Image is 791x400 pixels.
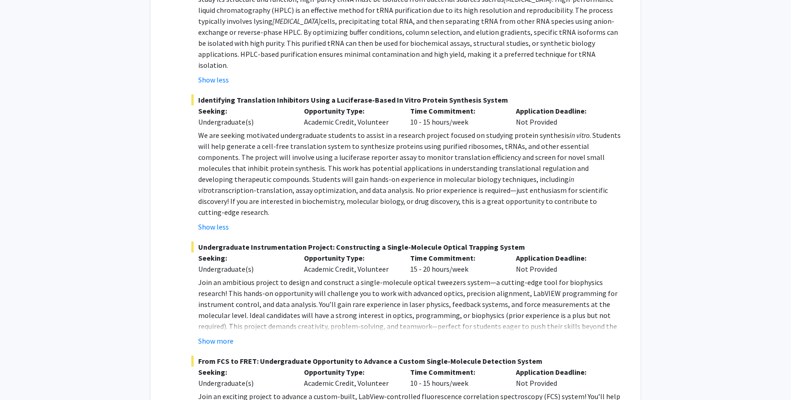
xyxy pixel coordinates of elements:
[403,367,509,389] div: 10 - 15 hours/week
[198,186,608,217] span: transcription-translation, assay optimization, and data analysis. No prior experience is required...
[410,105,503,116] p: Time Commitment:
[198,116,291,127] div: Undergraduate(s)
[304,367,396,378] p: Opportunity Type:
[509,252,615,274] div: Not Provided
[198,131,569,140] span: We are seeking motivated undergraduate students to assist in a research project focused on studyi...
[198,378,291,389] div: Undergraduate(s)
[410,252,503,263] p: Time Commitment:
[198,16,618,70] span: cells, precipitating total RNA, and then separating tRNA from other RNA species using anion-excha...
[516,367,608,378] p: Application Deadline:
[403,105,509,127] div: 10 - 15 hours/week
[191,241,622,252] span: Undergraduate Instrumentation Project: Constructing a Single-Molecule Optical Trapping System
[198,263,291,274] div: Undergraduate(s)
[198,335,233,346] button: Show more
[7,359,39,393] iframe: Chat
[297,367,403,389] div: Academic Credit, Volunteer
[191,356,622,367] span: From FCS to FRET: Undergraduate Opportunity to Advance a Custom Single-Molecule Detection System
[272,16,320,26] em: [MEDICAL_DATA]
[509,105,615,127] div: Not Provided
[569,131,590,140] em: in vitro
[198,131,621,184] span: . Students will help generate a cell-free translation system to synthesize proteins using purifie...
[516,105,608,116] p: Application Deadline:
[198,367,291,378] p: Seeking:
[191,94,622,105] span: Identifying Translation Inhibitors Using a Luciferase-Based In Vitro Protein Synthesis System
[304,252,396,263] p: Opportunity Type:
[198,278,618,342] span: Join an ambitious project to design and construct a single-molecule optical tweezers system—a cut...
[509,367,615,389] div: Not Provided
[516,252,608,263] p: Application Deadline:
[198,252,291,263] p: Seeking:
[403,252,509,274] div: 15 - 20 hours/week
[297,105,403,127] div: Academic Credit, Volunteer
[198,221,229,232] button: Show less
[410,367,503,378] p: Time Commitment:
[198,105,291,116] p: Seeking:
[198,74,229,85] button: Show less
[297,252,403,274] div: Academic Credit, Volunteer
[304,105,396,116] p: Opportunity Type:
